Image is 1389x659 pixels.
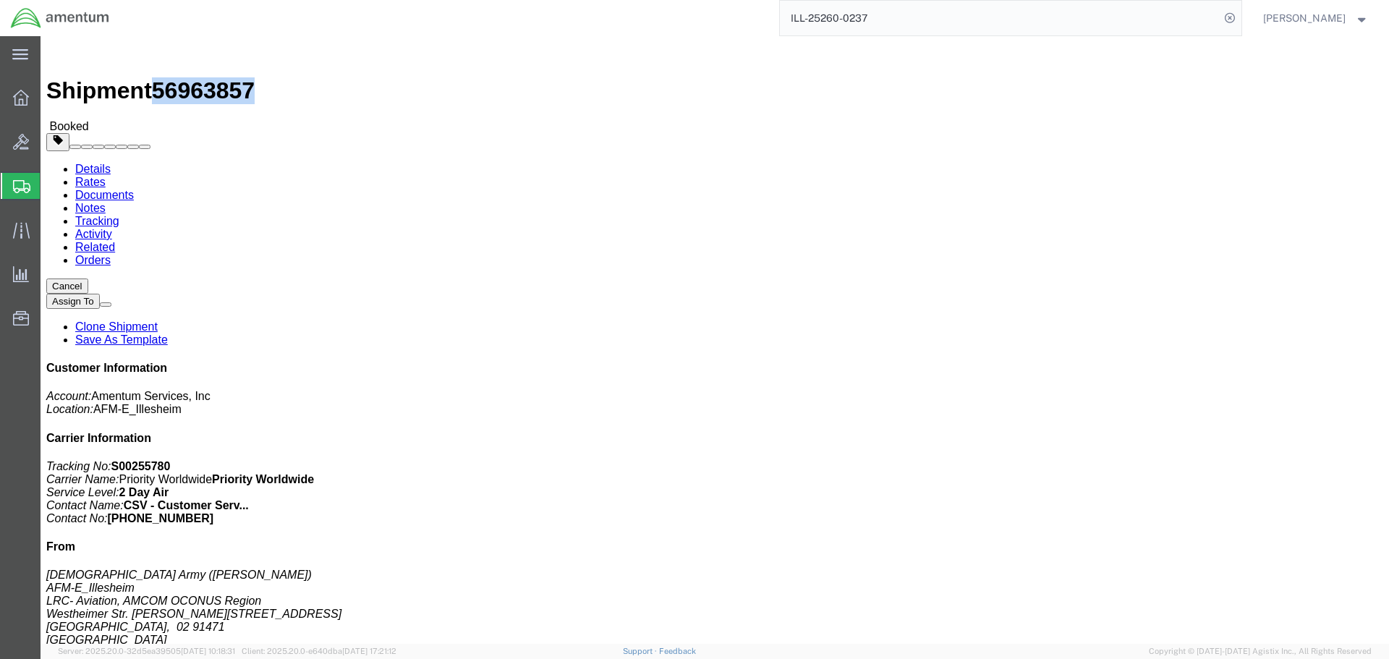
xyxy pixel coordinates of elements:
[242,647,396,655] span: Client: 2025.20.0-e640dba
[1262,9,1369,27] button: [PERSON_NAME]
[342,647,396,655] span: [DATE] 17:21:12
[780,1,1220,35] input: Search for shipment number, reference number
[623,647,659,655] a: Support
[659,647,696,655] a: Feedback
[41,36,1389,644] iframe: FS Legacy Container
[10,7,110,29] img: logo
[1149,645,1372,658] span: Copyright © [DATE]-[DATE] Agistix Inc., All Rights Reserved
[58,647,235,655] span: Server: 2025.20.0-32d5ea39505
[181,647,235,655] span: [DATE] 10:18:31
[1263,10,1346,26] span: Hector Melo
